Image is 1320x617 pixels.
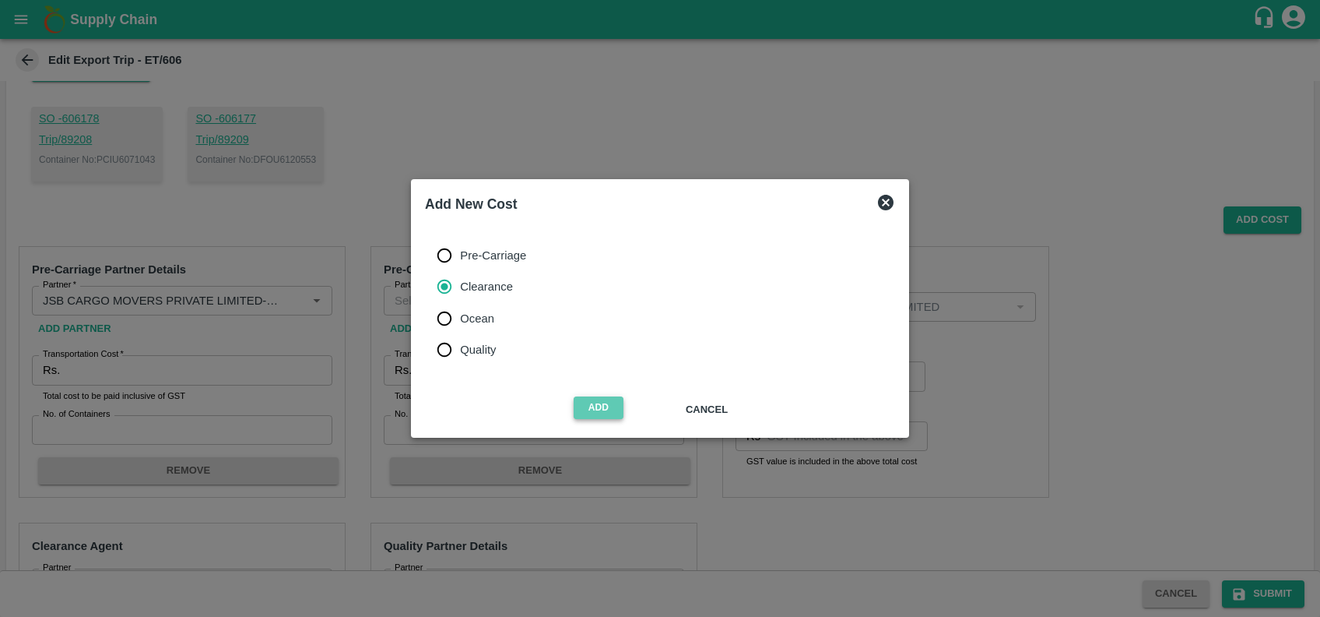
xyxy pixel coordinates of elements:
[425,196,518,212] b: Add New Cost
[460,247,526,264] span: Pre-Carriage
[574,397,623,419] button: Add
[460,278,513,295] span: Clearance
[460,310,494,327] span: Ocean
[673,397,740,424] button: Cancel
[437,240,539,365] div: cost_type
[460,341,496,358] span: Quality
